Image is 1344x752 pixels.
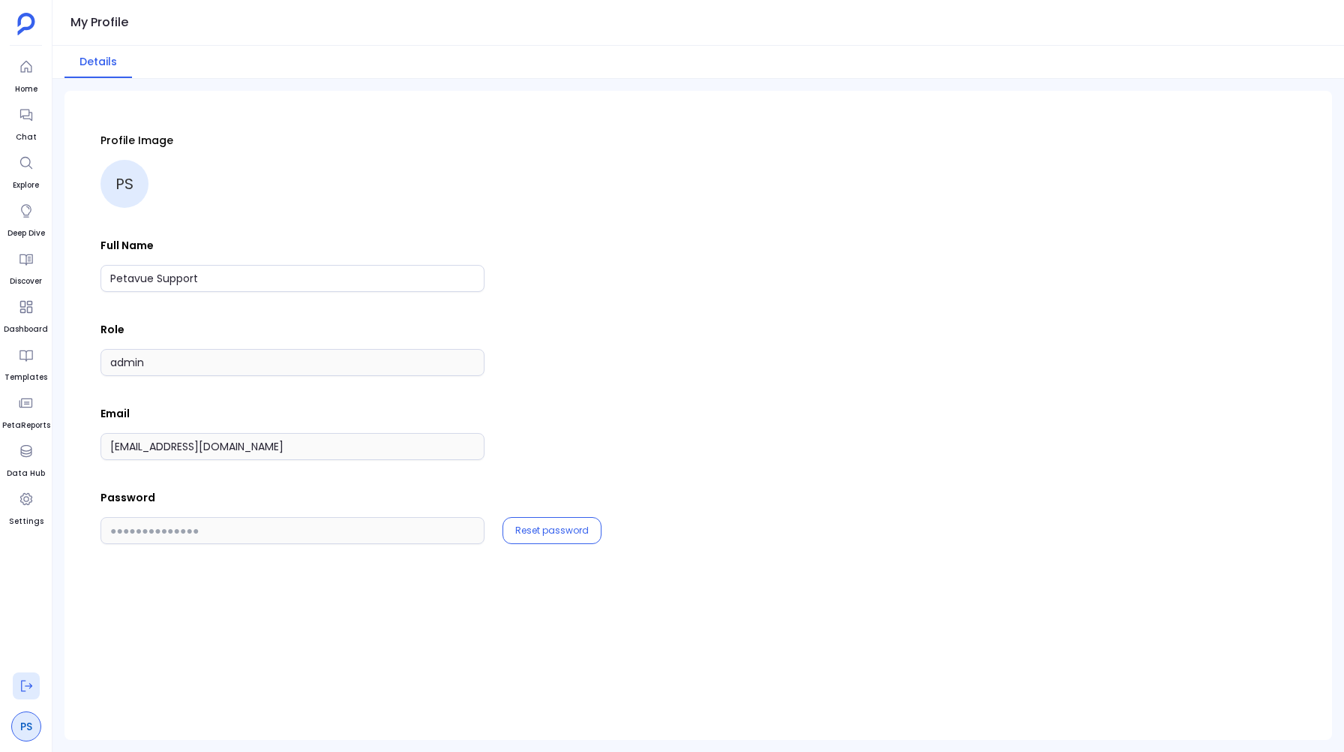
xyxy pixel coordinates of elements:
p: Profile Image [100,133,1296,148]
p: Full Name [100,238,1296,253]
h1: My Profile [70,12,128,33]
span: Chat [13,131,40,143]
a: Settings [9,486,43,528]
span: Settings [9,516,43,528]
a: Explore [13,149,40,191]
a: Deep Dive [7,197,45,239]
a: Chat [13,101,40,143]
span: Home [13,83,40,95]
a: Discover [10,245,42,287]
span: Discover [10,275,42,287]
p: Password [100,490,1296,505]
img: petavue logo [17,13,35,35]
p: Role [100,322,1296,337]
input: Full Name [100,265,484,292]
a: Templates [4,341,47,384]
a: PS [11,711,41,741]
a: PetaReports [2,390,50,432]
span: Data Hub [7,468,45,480]
a: Data Hub [7,438,45,480]
a: Dashboard [4,293,48,335]
span: PetaReports [2,420,50,432]
span: Explore [13,179,40,191]
span: Dashboard [4,323,48,335]
div: PS [100,160,148,208]
input: ●●●●●●●●●●●●●● [100,517,484,544]
span: Deep Dive [7,227,45,239]
a: Home [13,53,40,95]
p: Email [100,406,1296,421]
button: Details [64,46,132,78]
input: Email [100,433,484,460]
button: Reset password [515,525,589,537]
input: Role [100,349,484,376]
span: Templates [4,371,47,384]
